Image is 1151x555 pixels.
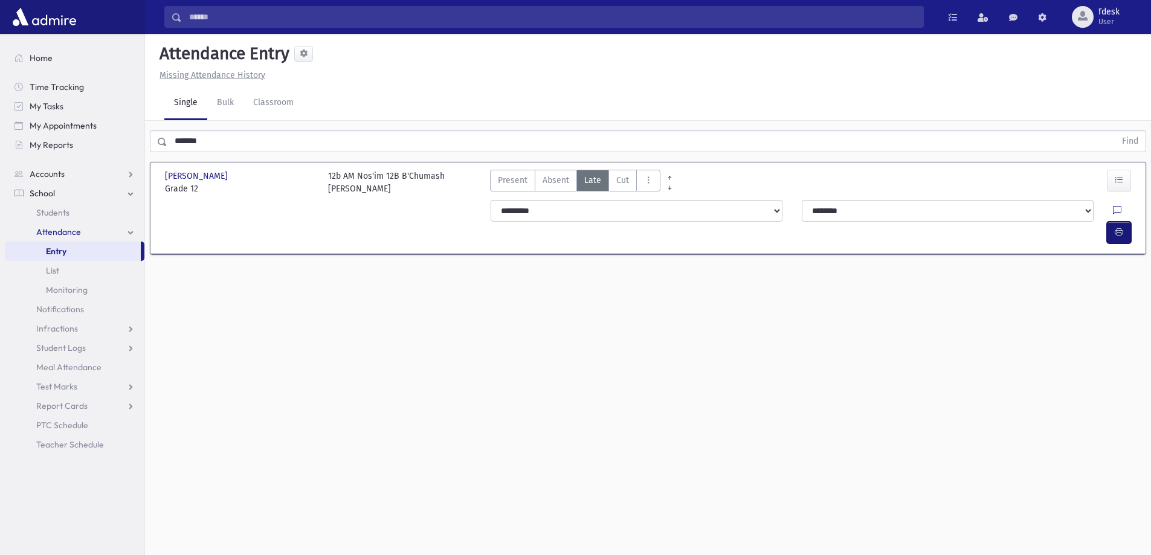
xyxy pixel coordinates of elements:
[5,300,144,319] a: Notifications
[5,77,144,97] a: Time Tracking
[5,97,144,116] a: My Tasks
[5,280,144,300] a: Monitoring
[155,70,265,80] a: Missing Attendance History
[5,135,144,155] a: My Reports
[30,140,73,150] span: My Reports
[30,168,65,179] span: Accounts
[30,101,63,112] span: My Tasks
[165,170,230,182] span: [PERSON_NAME]
[46,265,59,276] span: List
[36,342,86,353] span: Student Logs
[616,174,629,187] span: Cut
[36,400,88,411] span: Report Cards
[5,358,144,377] a: Meal Attendance
[5,203,144,222] a: Students
[5,242,141,261] a: Entry
[5,338,144,358] a: Student Logs
[164,86,207,120] a: Single
[243,86,303,120] a: Classroom
[498,174,527,187] span: Present
[36,362,102,373] span: Meal Attendance
[543,174,569,187] span: Absent
[10,5,79,29] img: AdmirePro
[36,207,69,218] span: Students
[46,246,66,257] span: Entry
[30,82,84,92] span: Time Tracking
[36,226,81,237] span: Attendance
[5,319,144,338] a: Infractions
[5,396,144,415] a: Report Cards
[328,170,445,195] div: 12b AM Nos'im 12B B'Chumash [PERSON_NAME]
[36,381,77,392] span: Test Marks
[5,435,144,454] a: Teacher Schedule
[46,284,88,295] span: Monitoring
[36,304,84,315] span: Notifications
[5,116,144,135] a: My Appointments
[5,164,144,184] a: Accounts
[155,43,289,64] h5: Attendance Entry
[30,120,97,131] span: My Appointments
[584,174,601,187] span: Late
[30,53,53,63] span: Home
[5,261,144,280] a: List
[160,70,265,80] u: Missing Attendance History
[5,184,144,203] a: School
[207,86,243,120] a: Bulk
[1098,17,1120,27] span: User
[182,6,923,28] input: Search
[36,439,104,450] span: Teacher Schedule
[36,420,88,431] span: PTC Schedule
[165,182,316,195] span: Grade 12
[5,377,144,396] a: Test Marks
[30,188,55,199] span: School
[1115,131,1146,152] button: Find
[490,170,660,195] div: AttTypes
[5,222,144,242] a: Attendance
[5,415,144,435] a: PTC Schedule
[5,48,144,68] a: Home
[36,323,78,334] span: Infractions
[1098,7,1120,17] span: fdesk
